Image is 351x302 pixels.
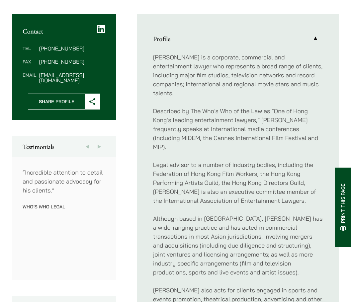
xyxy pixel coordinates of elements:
dt: Fax [23,59,36,72]
span: Share Profile [28,94,85,109]
dt: Email [23,72,36,83]
dd: [PHONE_NUMBER] [39,59,105,64]
p: Described by The Who’s Who of the Law as “One of Hong Kong’s leading entertainment lawyers,” [PER... [153,107,323,151]
button: Share Profile [28,94,100,110]
p: Legal advisor to a number of industry bodies, including the Federation of Hong Kong Film Workers,... [153,160,323,205]
dt: Tel [23,46,36,59]
dd: [PHONE_NUMBER] [39,46,105,51]
p: “Incredible attention to detail and passionate advocacy for his clients.” [23,168,105,195]
p: [PERSON_NAME] is a corporate, commercial and entertainment lawyer who represents a broad range of... [153,53,323,98]
a: Profile [153,30,323,47]
h2: Testimonials [23,143,105,151]
p: Although based in [GEOGRAPHIC_DATA], [PERSON_NAME] has a wide-ranging practice and has acted in c... [153,214,323,277]
p: Who’s Who Legal [23,204,105,210]
dd: [EMAIL_ADDRESS][DOMAIN_NAME] [39,72,105,83]
h2: Contact [23,27,105,35]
